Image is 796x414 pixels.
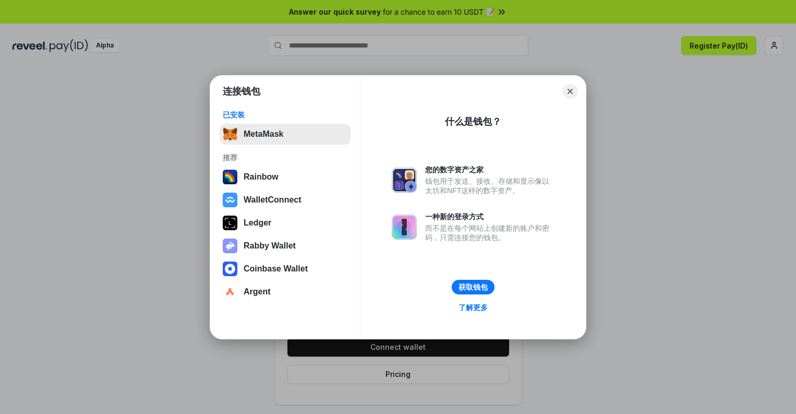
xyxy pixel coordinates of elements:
button: Coinbase Wallet [220,258,351,279]
button: Close [563,84,577,99]
button: MetaMask [220,124,351,145]
div: 一种新的登录方式 [425,212,554,221]
img: svg+xml,%3Csvg%20width%3D%2228%22%20height%3D%2228%22%20viewBox%3D%220%200%2028%2028%22%20fill%3D... [223,193,237,207]
img: svg+xml,%3Csvg%20xmlns%3D%22http%3A%2F%2Fwww.w3.org%2F2000%2Fsvg%22%20fill%3D%22none%22%20viewBox... [223,239,237,253]
img: svg+xml,%3Csvg%20width%3D%2228%22%20height%3D%2228%22%20viewBox%3D%220%200%2028%2028%22%20fill%3D... [223,285,237,299]
h1: 连接钱包 [223,85,260,98]
div: Rainbow [244,172,279,182]
div: WalletConnect [244,195,301,205]
img: svg+xml,%3Csvg%20fill%3D%22none%22%20height%3D%2233%22%20viewBox%3D%220%200%2035%2033%22%20width%... [223,127,237,141]
div: MetaMask [244,129,283,139]
button: Rabby Wallet [220,235,351,256]
div: Coinbase Wallet [244,264,308,274]
button: 获取钱包 [452,280,495,294]
div: 推荐 [223,153,347,162]
div: Argent [244,287,271,297]
button: Argent [220,281,351,302]
div: Rabby Wallet [244,241,296,251]
div: 什么是钱包？ [445,115,501,128]
img: svg+xml,%3Csvg%20xmlns%3D%22http%3A%2F%2Fwww.w3.org%2F2000%2Fsvg%22%20fill%3D%22none%22%20viewBox... [392,215,417,240]
button: WalletConnect [220,190,351,210]
div: Ledger [244,218,271,228]
button: Ledger [220,212,351,233]
div: 已安装 [223,110,347,120]
button: Rainbow [220,167,351,187]
div: 而不是在每个网站上创建新的账户和密码，只需连接您的钱包。 [425,223,554,242]
div: 您的数字资产之家 [425,165,554,174]
img: svg+xml,%3Csvg%20width%3D%2228%22%20height%3D%2228%22%20viewBox%3D%220%200%2028%2028%22%20fill%3D... [223,262,237,276]
div: 获取钱包 [459,282,488,292]
div: 了解更多 [459,303,488,312]
img: svg+xml,%3Csvg%20width%3D%22120%22%20height%3D%22120%22%20viewBox%3D%220%200%20120%20120%22%20fil... [223,170,237,184]
img: svg+xml,%3Csvg%20xmlns%3D%22http%3A%2F%2Fwww.w3.org%2F2000%2Fsvg%22%20fill%3D%22none%22%20viewBox... [392,168,417,193]
img: svg+xml,%3Csvg%20xmlns%3D%22http%3A%2F%2Fwww.w3.org%2F2000%2Fsvg%22%20width%3D%2228%22%20height%3... [223,216,237,230]
div: 钱包用于发送、接收、存储和显示像以太坊和NFT这样的数字资产。 [425,176,554,195]
a: 了解更多 [452,301,494,314]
